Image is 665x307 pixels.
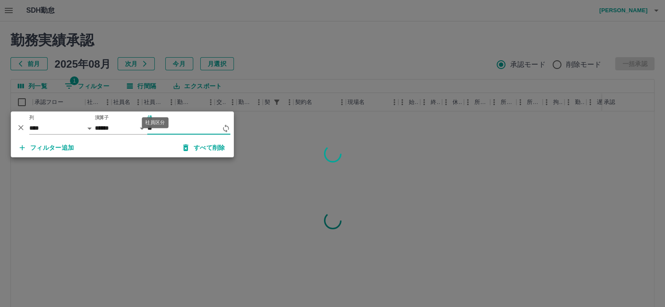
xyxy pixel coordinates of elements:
[14,121,28,134] button: 削除
[29,114,34,121] label: 列
[13,140,81,155] button: フィルター追加
[142,117,168,128] div: 社員区分
[95,114,109,121] label: 演算子
[176,140,232,155] button: すべて削除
